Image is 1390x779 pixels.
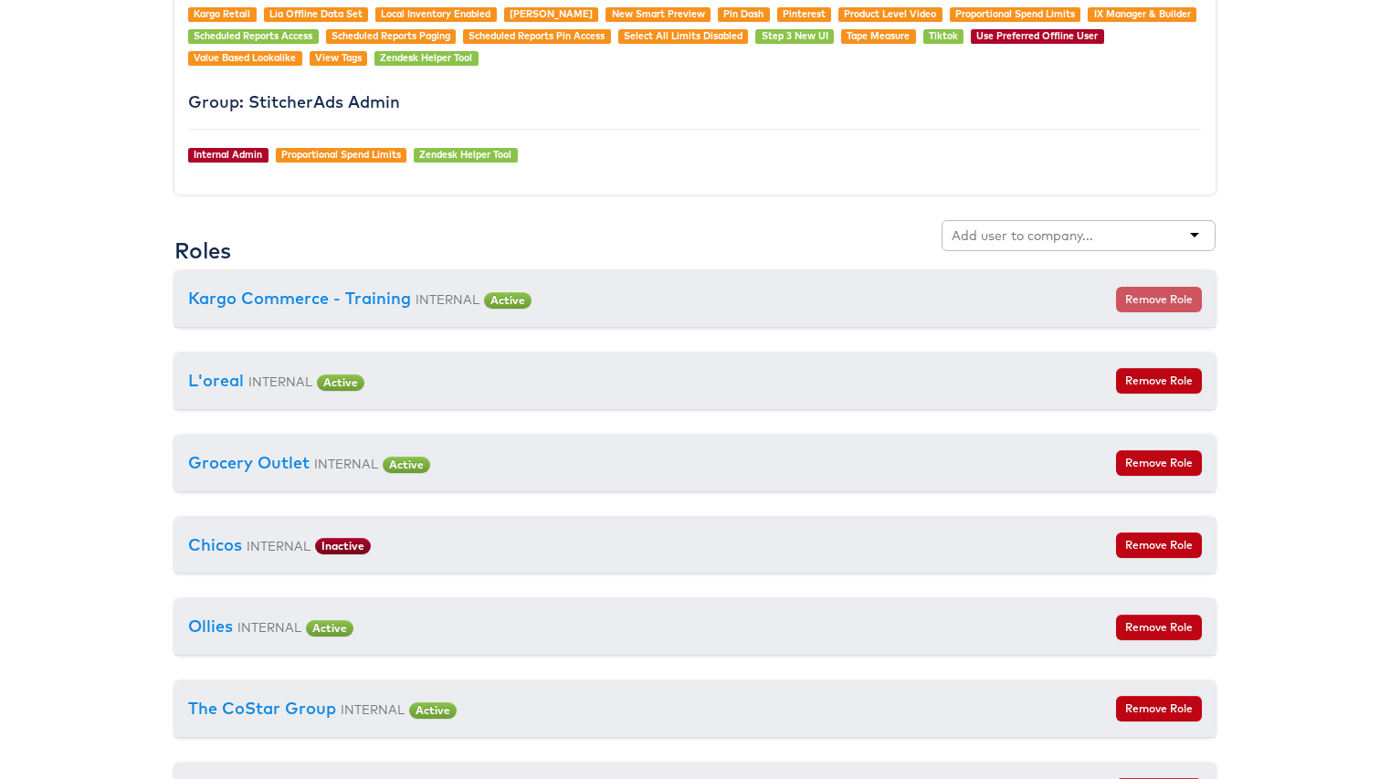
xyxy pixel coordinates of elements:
a: Ollies [188,616,233,637]
button: Remove Role [1116,532,1202,558]
a: Tape Measure [847,29,910,42]
button: Remove Role [1116,450,1202,476]
small: INTERNAL [247,538,311,553]
h3: Roles [174,238,231,262]
small: INTERNAL [341,701,405,717]
a: Scheduled Reports Pin Access [469,29,605,42]
a: IX Manager & Builder [1094,7,1191,20]
a: Lia Offline Data Set [269,7,363,20]
h4: Group: StitcherAds Admin [188,93,1202,111]
button: Remove Role [1116,287,1202,312]
span: Active [383,457,430,473]
a: New Smart Preview [612,7,705,20]
a: Proportional Spend Limits [281,148,401,161]
button: Remove Role [1116,696,1202,721]
small: INTERNAL [416,291,479,307]
small: INTERNAL [237,619,301,635]
a: Chicos [188,534,242,555]
a: Select All Limits Disabled [624,29,742,42]
span: Inactive [315,538,371,554]
a: Value Based Lookalike [194,51,296,64]
a: Pin Dash [723,7,763,20]
a: Pinterest [783,7,826,20]
a: Grocery Outlet [188,452,310,473]
span: Active [409,702,457,719]
button: Remove Role [1116,615,1202,640]
a: Proportional Spend Limits [955,7,1075,20]
a: Kargo Retail [194,7,250,20]
span: Active [484,292,532,309]
input: Add user to company... [952,226,1096,245]
a: Local Inventory Enabled [381,7,490,20]
button: Remove Role [1116,368,1202,394]
a: Tiktok [929,29,958,42]
small: INTERNAL [248,374,312,389]
a: Internal Admin [194,148,262,161]
span: Active [317,374,364,391]
a: Scheduled Reports Access [194,29,312,42]
a: View Tags [315,51,362,64]
a: The CoStar Group [188,698,336,719]
a: Step 3 New UI [762,29,828,42]
a: Use Preferred Offline User [976,29,1098,42]
a: Zendesk Helper Tool [380,51,472,64]
a: L'oreal [188,370,244,391]
a: Scheduled Reports Paging [332,29,450,42]
small: INTERNAL [314,456,378,471]
a: Product Level Video [844,7,936,20]
a: Zendesk Helper Tool [419,148,511,161]
a: Kargo Commerce - Training [188,288,411,309]
a: [PERSON_NAME] [510,7,593,20]
span: Active [306,620,353,637]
